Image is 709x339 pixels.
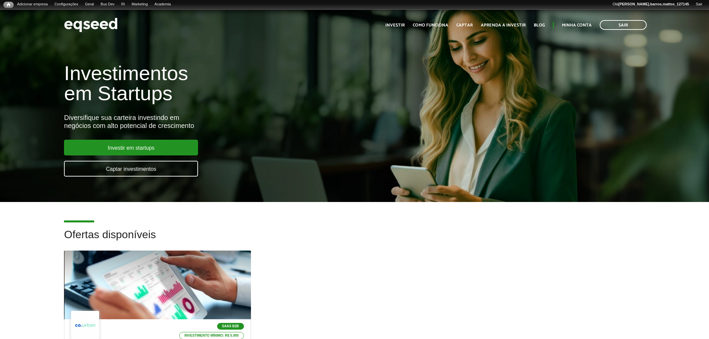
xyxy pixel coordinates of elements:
a: Aprenda a investir [481,23,526,27]
img: EqSeed [64,16,118,34]
a: RI [118,2,128,7]
a: Captar [456,23,473,27]
a: Bus Dev [97,2,118,7]
a: Sair [600,20,647,30]
a: Configurações [51,2,82,7]
a: Blog [534,23,545,27]
a: Minha conta [562,23,592,27]
a: Geral [81,2,97,7]
a: Academia [151,2,174,7]
div: Diversifique sua carteira investindo em negócios com alto potencial de crescimento [64,114,408,130]
a: Captar investimentos [64,161,198,177]
span: Início [7,2,10,7]
h2: Ofertas disponíveis [64,229,645,251]
p: SaaS B2B [217,323,244,330]
a: Investir em startups [64,140,198,155]
a: Como funciona [413,23,448,27]
strong: [PERSON_NAME].barros.mattos_127145 [618,2,689,6]
h1: Investimentos em Startups [64,63,408,104]
a: Olá[PERSON_NAME].barros.mattos_127145 [609,2,692,7]
a: Marketing [128,2,151,7]
a: Início [3,2,14,8]
a: Sair [692,2,706,7]
a: Adicionar empresa [14,2,51,7]
a: Investir [385,23,405,27]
